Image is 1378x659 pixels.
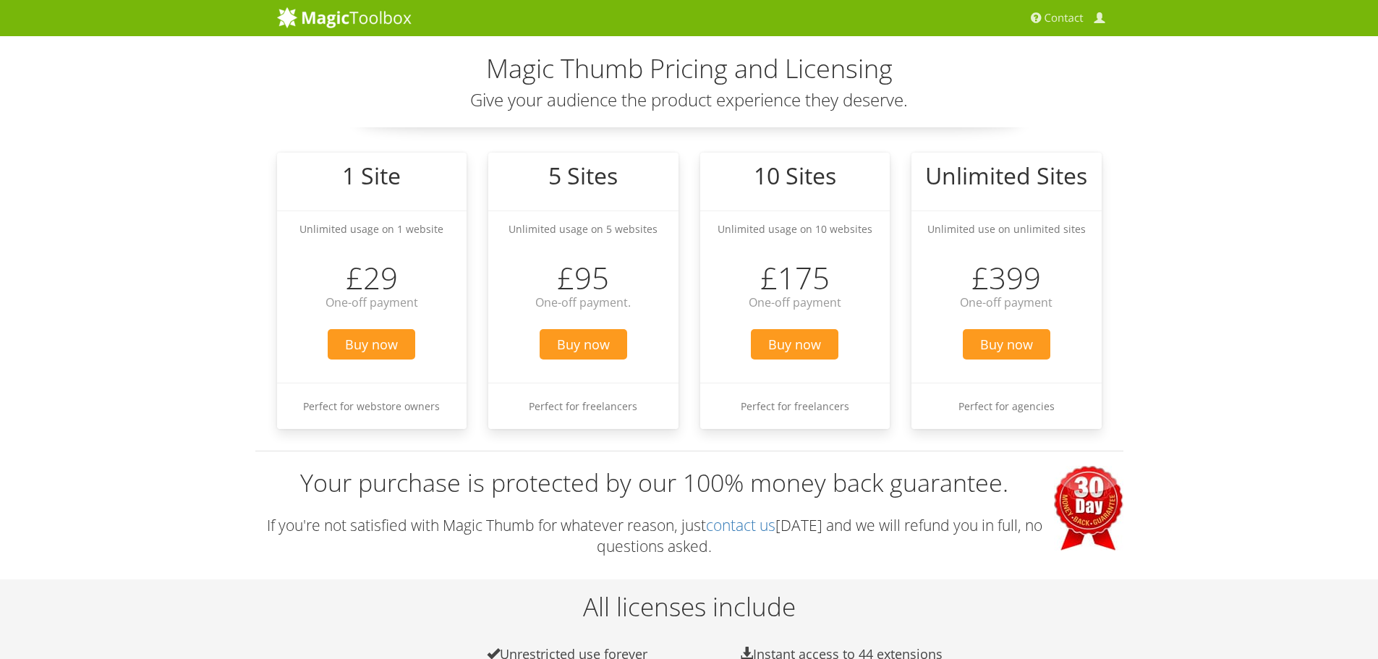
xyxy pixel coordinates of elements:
span: One-off payment [749,294,841,310]
img: MagicToolbox.com - Image tools for your website [277,7,412,28]
span: Contact [1045,11,1084,25]
h3: Your purchase is protected by our 100% money back guarantee. [255,466,1123,501]
li: Unlimited usage on 1 website [277,211,467,247]
p: If you're not satisfied with Magic Thumb for whatever reason, just [DATE] and we will refund you ... [255,515,1123,558]
span: Buy now [963,329,1050,360]
a: contact us [706,515,775,535]
h3: £29 [277,261,467,294]
li: Unlimited usage on 10 websites [700,211,890,247]
h3: £399 [911,261,1102,294]
big: Unlimited Sites [925,160,1087,191]
span: Buy now [751,329,838,360]
li: Unlimited use on unlimited sites [911,211,1102,247]
h3: £175 [700,261,890,294]
h2: All licenses include [255,593,1123,621]
span: One-off payment [960,294,1052,310]
li: Perfect for webstore owners [277,383,467,429]
span: Buy now [328,329,415,360]
span: Buy now [540,329,627,360]
big: 10 Sites [754,160,836,191]
li: Perfect for freelancers [488,383,679,429]
big: 5 Sites [548,160,618,191]
li: Unlimited usage on 5 websites [488,211,679,247]
span: One-off payment [326,294,418,310]
big: 1 Site [342,160,401,191]
span: One-off payment. [535,294,631,310]
h3: Give your audience the product experience they deserve. [277,90,1102,109]
h2: Magic Thumb Pricing and Licensing [277,54,1102,83]
li: Perfect for freelancers [700,383,890,429]
li: Perfect for agencies [911,383,1102,429]
h3: £95 [488,261,679,294]
img: 30 days money-back guarantee [1054,466,1123,550]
